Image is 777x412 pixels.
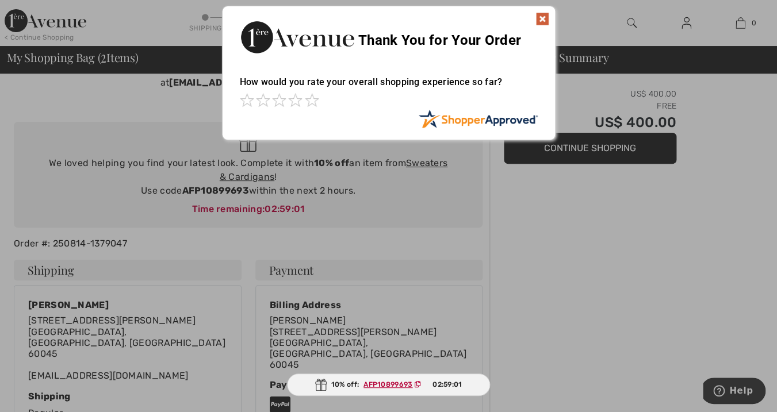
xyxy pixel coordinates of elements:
[287,374,491,396] div: 10% off:
[358,32,521,48] span: Thank You for Your Order
[315,379,327,391] img: Gift.svg
[432,379,462,390] span: 02:59:01
[240,18,355,56] img: Thank You for Your Order
[240,65,538,109] div: How would you rate your overall shopping experience so far?
[535,12,549,26] img: x
[363,380,412,388] ins: AFP10899693
[26,8,50,18] span: Help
